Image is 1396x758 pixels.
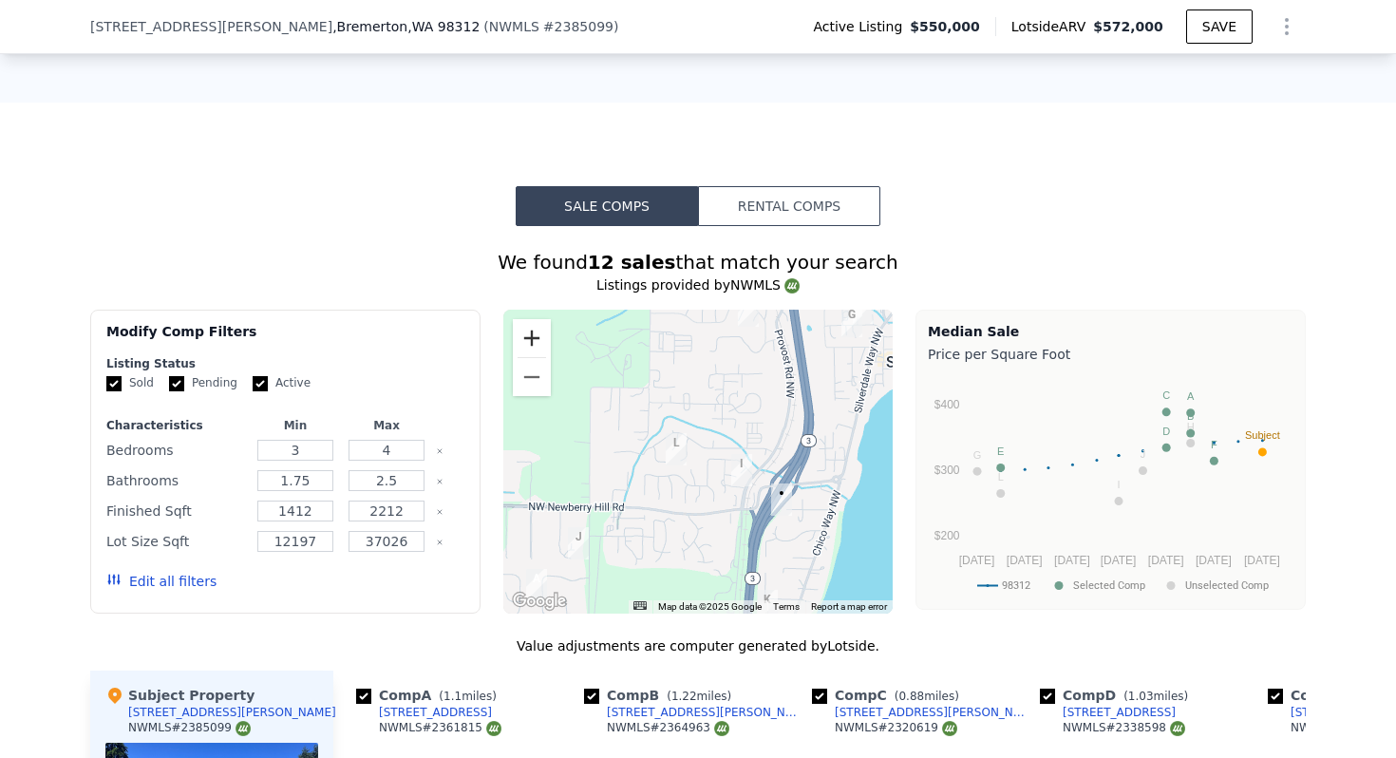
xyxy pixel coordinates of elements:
[436,478,443,485] button: Clear
[106,418,246,433] div: Characteristics
[1268,8,1306,46] button: Show Options
[253,375,311,391] label: Active
[1187,421,1195,432] text: H
[671,690,697,703] span: 1.22
[513,358,551,396] button: Zoom out
[812,705,1032,720] a: [STREET_ADDRESS][PERSON_NAME]
[516,186,698,226] button: Sale Comps
[588,251,676,274] strong: 12 sales
[169,376,184,391] input: Pending
[773,601,800,612] a: Terms (opens in new tab)
[90,275,1306,294] div: Listings provided by NWMLS
[106,322,464,356] div: Modify Comp Filters
[959,554,995,567] text: [DATE]
[1196,554,1232,567] text: [DATE]
[436,447,443,455] button: Clear
[106,356,464,371] div: Listing Status
[584,686,739,705] div: Comp B
[90,636,1306,655] div: Value adjustments are computer generated by Lotside .
[1063,705,1176,720] div: [STREET_ADDRESS]
[253,376,268,391] input: Active
[169,375,237,391] label: Pending
[105,686,255,705] div: Subject Property
[910,17,980,36] span: $550,000
[811,601,887,612] a: Report a map error
[106,467,246,494] div: Bathrooms
[942,721,957,736] img: NWMLS Logo
[486,721,501,736] img: NWMLS Logo
[1211,439,1217,450] text: F
[1063,720,1185,736] div: NWMLS # 2338598
[1187,410,1194,422] text: B
[356,705,492,720] a: [STREET_ADDRESS]
[934,464,960,477] text: $300
[584,705,804,720] a: [STREET_ADDRESS][PERSON_NAME]
[1162,426,1170,437] text: D
[1116,690,1196,703] span: ( miles)
[1054,554,1090,567] text: [DATE]
[568,527,589,559] div: 7663 NW Eldorado Blvd
[431,690,503,703] span: ( miles)
[1186,9,1253,44] button: SAVE
[934,398,960,411] text: $400
[1040,686,1196,705] div: Comp D
[757,590,778,622] div: 4052 NW Newport Ct
[841,305,862,337] div: 3799 NW Munson St
[508,589,571,614] img: Google
[106,437,246,464] div: Bedrooms
[106,375,154,391] label: Sold
[508,589,571,614] a: Open this area in Google Maps (opens a new window)
[236,721,251,736] img: NWMLS Logo
[658,601,762,612] span: Map data ©2025 Google
[483,17,618,36] div: ( )
[1101,554,1137,567] text: [DATE]
[106,498,246,524] div: Finished Sqft
[1141,448,1146,460] text: J
[1245,429,1280,441] text: Subject
[106,572,217,591] button: Edit all filters
[356,686,504,705] div: Comp A
[332,17,480,36] span: , Bremerton
[659,690,739,703] span: ( miles)
[106,528,246,555] div: Lot Size Sqft
[1007,554,1043,567] text: [DATE]
[714,721,729,736] img: NWMLS Logo
[254,418,337,433] div: Min
[784,278,800,294] img: NWMLS Logo
[128,720,251,736] div: NWMLS # 2385099
[1148,554,1184,567] text: [DATE]
[1170,721,1185,736] img: NWMLS Logo
[1002,579,1030,592] text: 98312
[1187,390,1195,402] text: A
[106,376,122,391] input: Sold
[1185,579,1269,592] text: Unselected Comp
[1040,705,1176,720] a: [STREET_ADDRESS]
[436,539,443,546] button: Clear
[1117,479,1120,490] text: I
[835,720,957,736] div: NWMLS # 2320619
[928,368,1293,605] svg: A chart.
[812,686,967,705] div: Comp C
[738,294,759,327] div: 9205 Inlet View Ct NW
[731,454,752,486] div: 4600 NW Bernard St
[345,418,428,433] div: Max
[1244,554,1280,567] text: [DATE]
[543,19,613,34] span: # 2385099
[698,186,880,226] button: Rental Comps
[973,449,982,461] text: G
[771,483,792,516] div: 4495 Newberry Ln NW
[90,17,332,36] span: [STREET_ADDRESS][PERSON_NAME]
[526,569,547,601] div: 5730 NW Londonderry Loop
[898,690,924,703] span: 0.88
[513,319,551,357] button: Zoom in
[128,705,336,720] div: [STREET_ADDRESS][PERSON_NAME]
[1011,17,1093,36] span: Lotside ARV
[997,445,1004,457] text: E
[1162,389,1170,401] text: C
[607,720,729,736] div: NWMLS # 2364963
[1128,690,1154,703] span: 1.03
[90,249,1306,275] div: We found that match your search
[934,529,960,542] text: $200
[407,19,480,34] span: , WA 98312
